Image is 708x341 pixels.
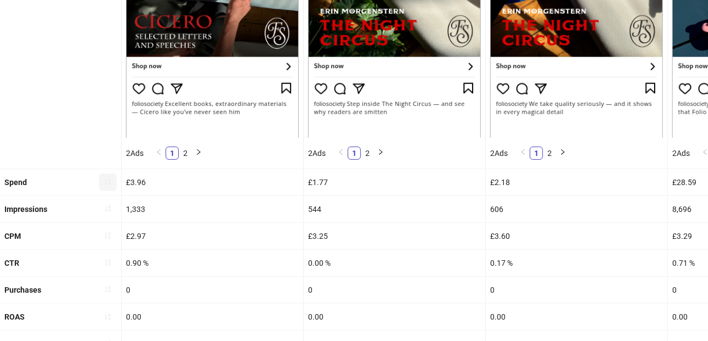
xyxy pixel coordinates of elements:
[152,147,166,160] button: left
[4,178,27,187] b: Spend
[4,259,19,267] b: CTR
[308,149,326,158] span: 2 Ads
[122,277,303,303] div: 0
[122,304,303,330] div: 0.00
[192,147,205,160] li: Next Page
[374,147,387,160] li: Next Page
[374,147,387,160] button: right
[530,147,543,160] li: 1
[192,147,205,160] button: right
[4,205,47,214] b: Impressions
[304,277,485,303] div: 0
[304,250,485,276] div: 0.00 %
[361,147,374,159] a: 2
[4,312,25,321] b: ROAS
[348,147,361,160] li: 1
[338,149,344,155] span: left
[179,147,191,159] a: 2
[672,149,690,158] span: 2 Ads
[520,149,526,155] span: left
[486,304,667,330] div: 0.00
[126,149,144,158] span: 2 Ads
[543,147,556,160] li: 2
[166,147,179,160] li: 1
[517,147,530,160] button: left
[530,147,542,159] a: 1
[122,196,303,222] div: 1,333
[104,259,112,266] span: sort-ascending
[195,149,202,155] span: right
[166,147,178,159] a: 1
[348,147,360,159] a: 1
[4,232,21,241] b: CPM
[156,149,162,155] span: left
[4,286,41,294] b: Purchases
[104,286,112,293] span: sort-ascending
[122,223,303,249] div: £2.97
[304,223,485,249] div: £3.25
[559,149,566,155] span: right
[104,205,112,213] span: sort-ascending
[377,149,384,155] span: right
[334,147,348,160] button: left
[334,147,348,160] li: Previous Page
[104,178,112,186] span: sort-ascending
[486,169,667,195] div: £2.18
[122,250,303,276] div: 0.90 %
[486,223,667,249] div: £3.60
[152,147,166,160] li: Previous Page
[361,147,374,160] li: 2
[104,232,112,239] span: sort-ascending
[304,196,485,222] div: 544
[304,304,485,330] div: 0.00
[517,147,530,160] li: Previous Page
[544,147,556,159] a: 2
[556,147,569,160] button: right
[304,169,485,195] div: £1.77
[556,147,569,160] li: Next Page
[486,277,667,303] div: 0
[179,147,192,160] li: 2
[104,313,112,321] span: sort-ascending
[490,149,508,158] span: 2 Ads
[122,169,303,195] div: £3.96
[486,250,667,276] div: 0.17 %
[486,196,667,222] div: 606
